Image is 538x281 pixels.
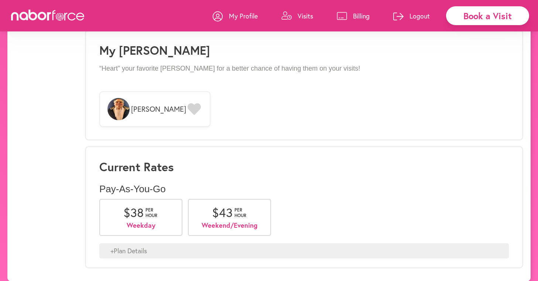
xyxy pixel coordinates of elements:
span: per hour [145,207,158,218]
p: Visits [298,11,313,20]
span: $ 43 [212,204,233,220]
a: Logout [393,5,430,27]
a: My Profile [213,5,258,27]
p: Billing [353,11,370,20]
h1: My [PERSON_NAME] [99,43,509,57]
h3: Current Rates [99,160,509,174]
div: + Plan Details [99,243,509,259]
div: Book a Visit [446,6,529,25]
p: Logout [410,11,430,20]
a: Billing [337,5,370,27]
span: per hour [234,207,247,218]
p: My Profile [229,11,258,20]
p: Weekday [111,221,171,230]
img: HcU13tVTTD25jhPM6tN3 [107,98,130,120]
a: Visits [281,5,313,27]
p: Weekend/Evening [200,221,259,230]
span: [PERSON_NAME] [131,105,186,114]
span: $ 38 [123,204,144,220]
p: “Heart” your favorite [PERSON_NAME] for a better chance of having them on your visits! [99,65,509,73]
p: Pay-As-You-Go [99,183,509,195]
